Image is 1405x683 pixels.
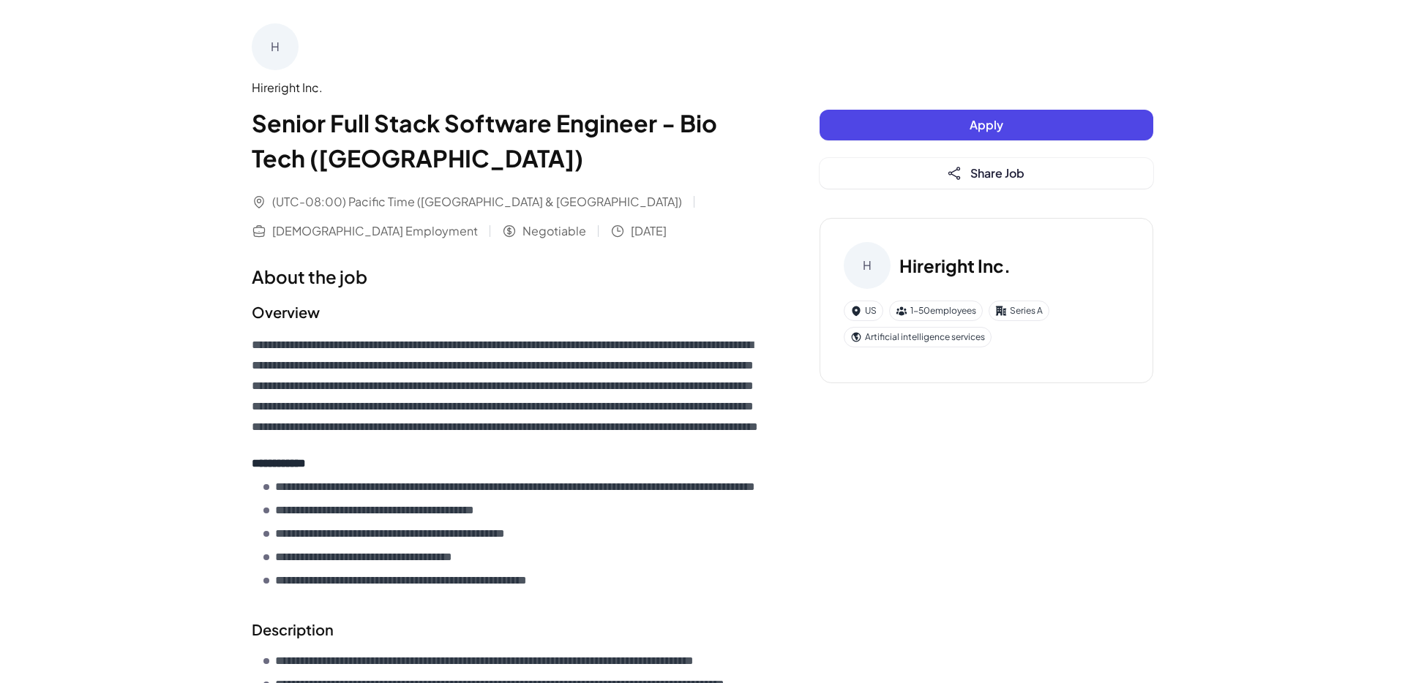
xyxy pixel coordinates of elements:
span: (UTC-08:00) Pacific Time ([GEOGRAPHIC_DATA] & [GEOGRAPHIC_DATA]) [272,193,682,211]
button: Apply [820,110,1153,140]
div: Artificial intelligence services [844,327,992,347]
h2: Overview [252,301,761,323]
h1: Senior Full Stack Software Engineer - Bio Tech ([GEOGRAPHIC_DATA]) [252,105,761,176]
span: Apply [970,117,1003,132]
h1: About the job [252,263,761,290]
div: H [252,23,299,70]
div: US [844,301,883,321]
div: Hireright Inc. [252,79,761,97]
span: Negotiable [522,222,586,240]
h3: Hireright Inc. [899,252,1011,279]
span: [DEMOGRAPHIC_DATA] Employment [272,222,478,240]
div: H [844,242,891,289]
div: Series A [989,301,1049,321]
span: Share Job [970,165,1024,181]
span: [DATE] [631,222,667,240]
div: 1-50 employees [889,301,983,321]
button: Share Job [820,158,1153,189]
h2: Description [252,619,761,641]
